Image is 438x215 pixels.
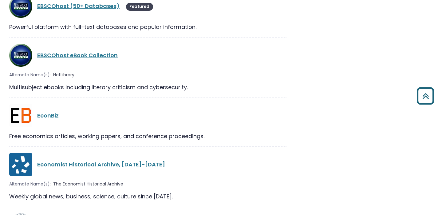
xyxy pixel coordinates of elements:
span: The Economist Historical Archive [53,181,123,187]
span: Featured [126,3,153,11]
a: Economist Historical Archive, [DATE]-[DATE] [37,161,165,168]
a: EBSCOhost eBook Collection [37,51,118,59]
div: Weekly global news, business, science, culture since [DATE]. [9,192,286,201]
div: Free economics articles, working papers, and conference proceedings. [9,132,286,140]
a: EconBiz [37,112,59,119]
a: EBSCOhost (50+ Databases) [37,2,120,10]
span: Alternate Name(s): [9,72,51,78]
a: Back to Top [414,90,436,102]
div: Powerful platform with full-text databases and popular information. [9,23,286,31]
span: Alternate Name(s): [9,181,51,187]
span: NetLibrary [53,72,74,78]
div: Multisubject ebooks including literary criticism and cybersecurity. [9,83,286,91]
